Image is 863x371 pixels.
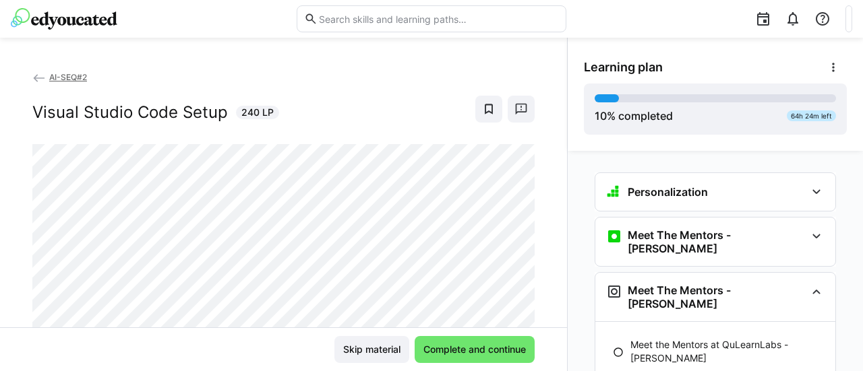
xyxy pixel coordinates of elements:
[628,228,806,255] h3: Meet The Mentors - [PERSON_NAME]
[32,72,87,82] a: AI-SEQ#2
[595,108,673,124] div: % completed
[628,283,806,310] h3: Meet The Mentors - [PERSON_NAME]
[584,60,663,75] span: Learning plan
[49,72,87,82] span: AI-SEQ#2
[595,109,607,123] span: 10
[787,110,836,121] div: 64h 24m left
[341,343,403,356] span: Skip material
[334,336,409,363] button: Skip material
[318,13,559,25] input: Search skills and learning paths…
[415,336,535,363] button: Complete and continue
[421,343,528,356] span: Complete and continue
[630,338,825,365] p: Meet the Mentors at QuLearnLabs - [PERSON_NAME]
[241,106,274,119] span: 240 LP
[32,102,228,123] h2: Visual Studio Code Setup
[628,185,708,199] h3: Personalization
